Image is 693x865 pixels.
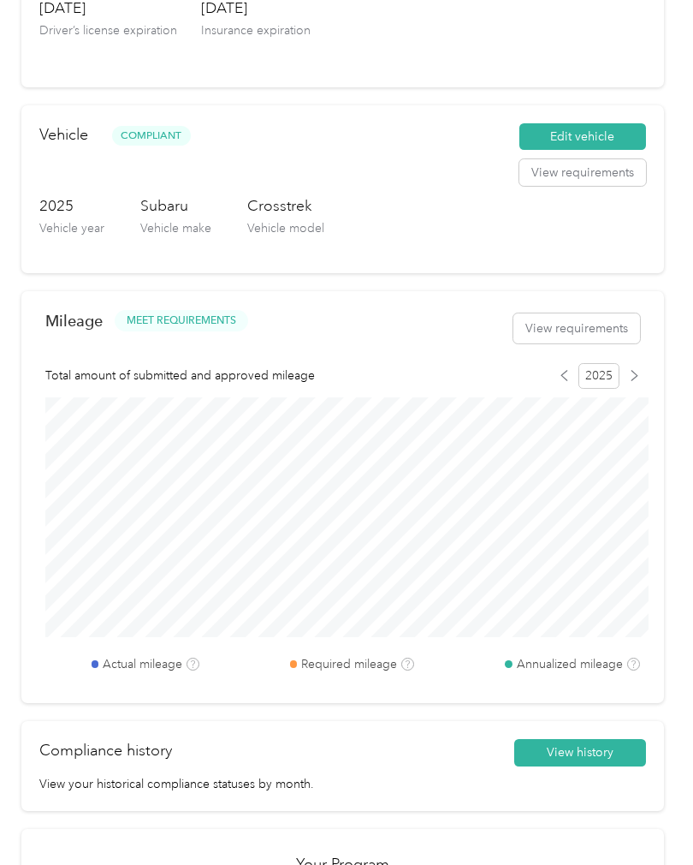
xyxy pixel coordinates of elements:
p: Vehicle make [140,219,211,237]
button: View requirements [519,159,646,187]
button: MEET REQUIREMENTS [115,310,248,331]
button: View requirements [513,313,640,343]
h3: Crosstrek [247,195,324,217]
p: Vehicle year [39,219,104,237]
span: Total amount of submitted and approved mileage [45,367,315,385]
button: View history [514,739,646,767]
p: Insurance expiration [201,21,311,39]
h2: Vehicle [39,123,88,146]
p: View your historical compliance statuses by month. [39,775,646,793]
h3: Subaru [140,195,211,217]
label: Annualized mileage [517,655,623,673]
span: Compliant [112,126,191,146]
span: MEET REQUIREMENTS [127,313,236,329]
h2: Compliance history [39,739,172,762]
label: Actual mileage [103,655,182,673]
label: Required mileage [301,655,397,673]
iframe: Everlance-gr Chat Button Frame [597,769,693,865]
h2: Mileage [45,312,103,330]
p: Driver’s license expiration [39,21,177,39]
button: Edit vehicle [519,123,646,151]
h3: 2025 [39,195,104,217]
p: Vehicle model [247,219,324,237]
span: 2025 [578,363,619,389]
